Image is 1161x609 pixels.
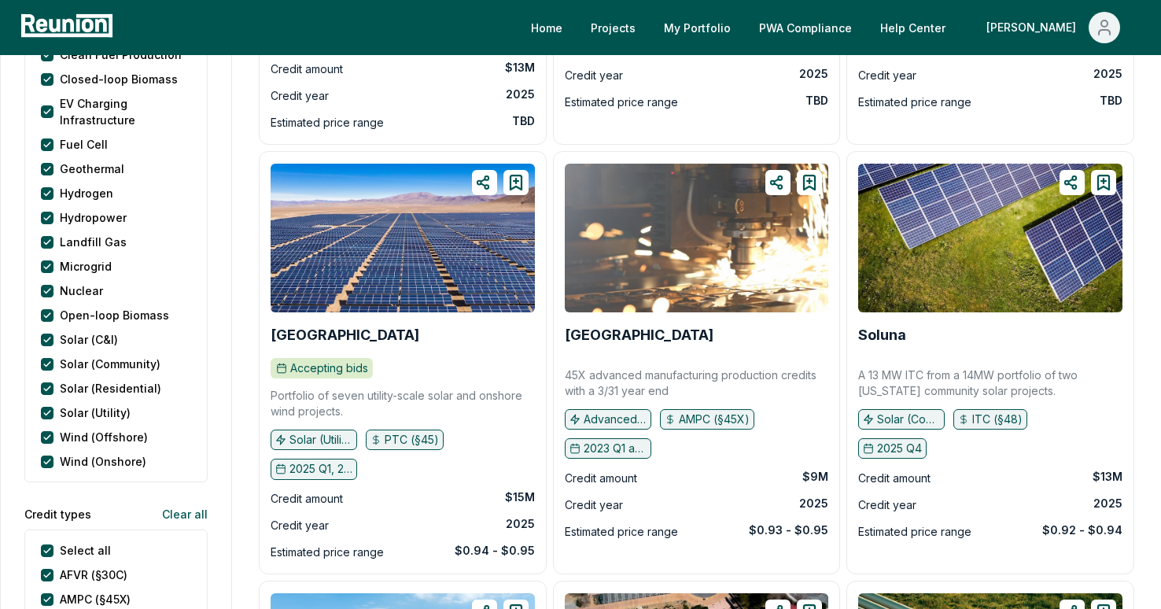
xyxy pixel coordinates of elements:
div: Credit year [565,66,623,85]
button: Advanced manufacturing [565,409,651,430]
div: $0.93 - $0.95 [749,522,828,538]
p: AMPC (§45X) [679,412,750,427]
p: ITC (§48) [972,412,1023,427]
div: Credit amount [858,469,931,488]
label: Solar (Residential) [60,380,161,397]
div: 2025 [1093,496,1122,511]
div: Credit year [271,516,329,535]
div: $0.94 - $0.95 [455,543,535,559]
div: $0.92 - $0.94 [1042,522,1122,538]
a: [GEOGRAPHIC_DATA] [271,327,419,343]
div: Credit amount [565,469,637,488]
label: EV Charging Infrastructure [60,95,191,128]
a: [GEOGRAPHIC_DATA] [565,327,713,343]
div: 2025 [506,87,535,102]
img: Mountain Springs [565,164,829,312]
div: Estimated price range [858,522,971,541]
div: Credit year [858,66,916,85]
p: Portfolio of seven utility-scale solar and onshore wind projects. [271,388,535,419]
button: [PERSON_NAME] [974,12,1133,43]
p: 2023 Q1 and earlier [584,441,647,456]
label: Open-loop Biomass [60,307,169,323]
div: $15M [505,489,535,505]
div: Credit amount [271,60,343,79]
a: Help Center [868,12,958,43]
button: 2025 Q1, 2025 Q2, 2025 Q3, 2025 Q4 [271,459,357,479]
label: Geothermal [60,161,124,177]
a: Home [518,12,575,43]
a: Soluna [858,327,906,343]
button: Solar (Utility), Wind (Onshore) [271,430,357,450]
label: Wind (Onshore) [60,453,146,470]
label: Hydrogen [60,185,113,201]
button: 2023 Q1 and earlier [565,438,651,459]
label: AFVR (§30C) [60,567,127,583]
div: TBD [805,93,828,109]
div: $13M [1093,469,1122,485]
p: A 13 MW ITC from a 14MW portfolio of two [US_STATE] community solar projects. [858,367,1122,399]
label: Solar (C&I) [60,331,118,348]
label: Fuel Cell [60,136,108,153]
label: Microgrid [60,258,112,275]
label: Nuclear [60,282,103,299]
label: Select all [60,542,111,559]
img: Canyon Springs [271,164,535,312]
div: 2025 [1093,66,1122,82]
nav: Main [518,12,1145,43]
div: Credit year [565,496,623,515]
div: Estimated price range [565,522,678,541]
p: 45X advanced manufacturing production credits with a 3/31 year end [565,367,829,399]
div: Estimated price range [271,113,384,132]
div: Credit year [858,496,916,515]
div: Estimated price range [271,543,384,562]
label: Hydropower [60,209,127,226]
label: Credit types [24,506,91,522]
a: Projects [578,12,648,43]
label: AMPC (§45X) [60,591,131,607]
div: TBD [512,113,535,129]
label: Landfill Gas [60,234,127,250]
div: 2025 [799,66,828,82]
p: PTC (§45) [385,432,439,448]
p: 2025 Q4 [877,441,922,456]
p: 2025 Q1, 2025 Q2, 2025 Q3, 2025 Q4 [289,461,352,477]
a: My Portfolio [651,12,743,43]
p: Solar (Community) [877,412,940,427]
p: Solar (Utility), Wind (Onshore) [289,432,352,448]
a: PWA Compliance [746,12,864,43]
button: 2025 Q4 [858,438,927,459]
div: TBD [1100,93,1122,109]
div: 2025 [799,496,828,511]
button: Solar (Community) [858,409,945,430]
div: 2025 [506,516,535,532]
div: $9M [802,469,828,485]
p: Accepting bids [290,360,368,376]
div: Estimated price range [565,93,678,112]
label: Closed-loop Biomass [60,71,178,87]
p: Advanced manufacturing [584,412,647,427]
div: $13M [505,60,535,76]
label: Solar (Utility) [60,404,131,421]
div: Credit amount [271,489,343,508]
div: [PERSON_NAME] [986,12,1082,43]
div: Credit year [271,87,329,105]
div: Estimated price range [858,93,971,112]
label: Wind (Offshore) [60,429,148,445]
button: Clear all [149,498,208,530]
label: Solar (Community) [60,356,160,372]
img: Soluna [858,164,1122,312]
